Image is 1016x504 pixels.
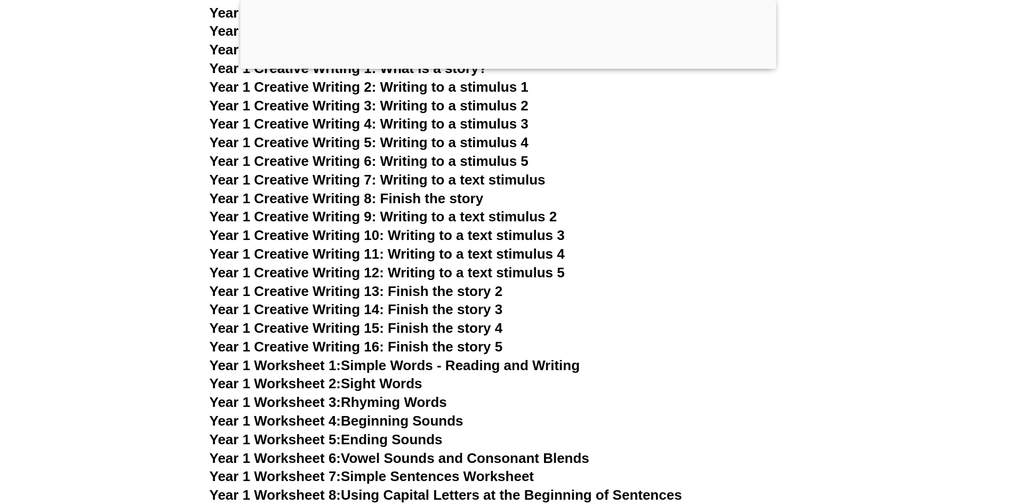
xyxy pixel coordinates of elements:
a: Year 1 Creative Writing 16: Finish the story 5 [210,339,503,355]
span: Year 1 Worksheet 6: [210,450,341,466]
a: Year 1 Creative Writing 9: Writing to a text stimulus 2 [210,209,557,225]
a: Year 1 Worksheet 8:Using Capital Letters at the Beginning of Sentences [210,487,682,503]
a: Year 1 Worksheet 4:Beginning Sounds [210,413,463,429]
span: Year 1 Worksheet 4: [210,413,341,429]
a: Year 1 Worksheet 7:Simple Sentences Worksheet [210,468,534,484]
iframe: Chat Widget [838,383,1016,504]
a: Year 1 Creative Writing 3: Writing to a stimulus 2 [210,98,529,114]
a: Year 1 Creative Writing 2: Writing to a stimulus 1 [210,79,529,95]
a: Year 1 Creative Writing 7: Writing to a text stimulus [210,172,546,188]
a: Year 1 Worksheet 2:Sight Words [210,375,422,391]
a: Year 1 Creative Writing 15: Finish the story 4 [210,320,503,336]
a: Year 1 Creative Writing 4: Writing to a stimulus 3 [210,116,529,132]
span: Year 1 Worksheet 7: [210,468,341,484]
a: Year 1 Worksheet 1:Simple Words - Reading and Writing [210,357,580,373]
a: Year 1 Creative Writing 6: Writing to a stimulus 5 [210,153,529,169]
a: Year 1 Worksheet 6:Vowel Sounds and Consonant Blends [210,450,589,466]
span: Year 1 Worksheet 1: [210,357,341,373]
a: Year 1 Worksheet 3:Rhyming Words [210,394,447,410]
span: Year 1 Worksheet 3: [210,394,341,410]
a: Year 1 Creative Writing 11: Writing to a text stimulus 4 [210,246,565,262]
a: Year 1 Creative Writing 1: What is a story? [210,60,487,76]
span: Year 1 Worksheet 8: [210,487,341,503]
a: Year 1 Comprehension Worksheet 19: The Amazing Game [210,23,590,39]
span: Year 1 Worksheet 5: [210,431,341,447]
a: Year 1 Comprehension Worksheet 20: The Champion [210,42,558,58]
a: Year 1 Worksheet 5:Ending Sounds [210,431,443,447]
a: Year 1 Creative Writing 5: Writing to a stimulus 4 [210,134,529,150]
a: Year 1 Creative Writing 12: Writing to a text stimulus 5 [210,265,565,281]
span: Year 1 Worksheet 2: [210,375,341,391]
a: Year 1 Creative Writing 14: Finish the story 3 [210,301,503,317]
a: Year 1 Creative Writing 13: Finish the story 2 [210,283,503,299]
a: Year 1 Comprehension Worksheet 18: The Friendly Fox [210,5,573,21]
a: Year 1 Creative Writing 8: Finish the story [210,190,484,206]
a: Year 1 Creative Writing 10: Writing to a text stimulus 3 [210,227,565,243]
